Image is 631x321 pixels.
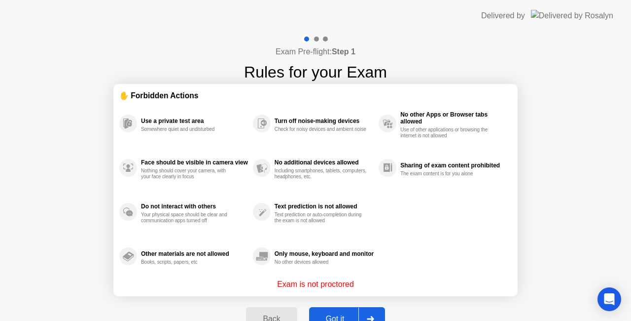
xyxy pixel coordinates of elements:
[141,212,234,224] div: Your physical space should be clear and communication apps turned off
[275,250,374,257] div: Only mouse, keyboard and monitor
[275,159,374,166] div: No additional devices allowed
[275,118,374,124] div: Turn off noise-making devices
[275,168,368,180] div: Including smartphones, tablets, computers, headphones, etc.
[275,203,374,210] div: Text prediction is not allowed
[400,127,493,139] div: Use of other applications or browsing the internet is not allowed
[400,111,507,125] div: No other Apps or Browser tabs allowed
[141,168,234,180] div: Nothing should cover your camera, with your face clearly in focus
[531,10,613,21] img: Delivered by Rosalyn
[332,47,355,56] b: Step 1
[277,279,354,290] p: Exam is not proctored
[141,203,248,210] div: Do not interact with others
[275,259,368,265] div: No other devices allowed
[141,126,234,132] div: Somewhere quiet and undisturbed
[141,259,234,265] div: Books, scripts, papers, etc
[275,126,368,132] div: Check for noisy devices and ambient noise
[141,159,248,166] div: Face should be visible in camera view
[275,212,368,224] div: Text prediction or auto-completion during the exam is not allowed
[141,250,248,257] div: Other materials are not allowed
[481,10,525,22] div: Delivered by
[244,60,387,84] h1: Rules for your Exam
[400,171,493,177] div: The exam content is for you alone
[597,287,621,311] div: Open Intercom Messenger
[400,162,507,169] div: Sharing of exam content prohibited
[141,118,248,124] div: Use a private test area
[119,90,512,101] div: ✋ Forbidden Actions
[276,46,355,58] h4: Exam Pre-flight:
